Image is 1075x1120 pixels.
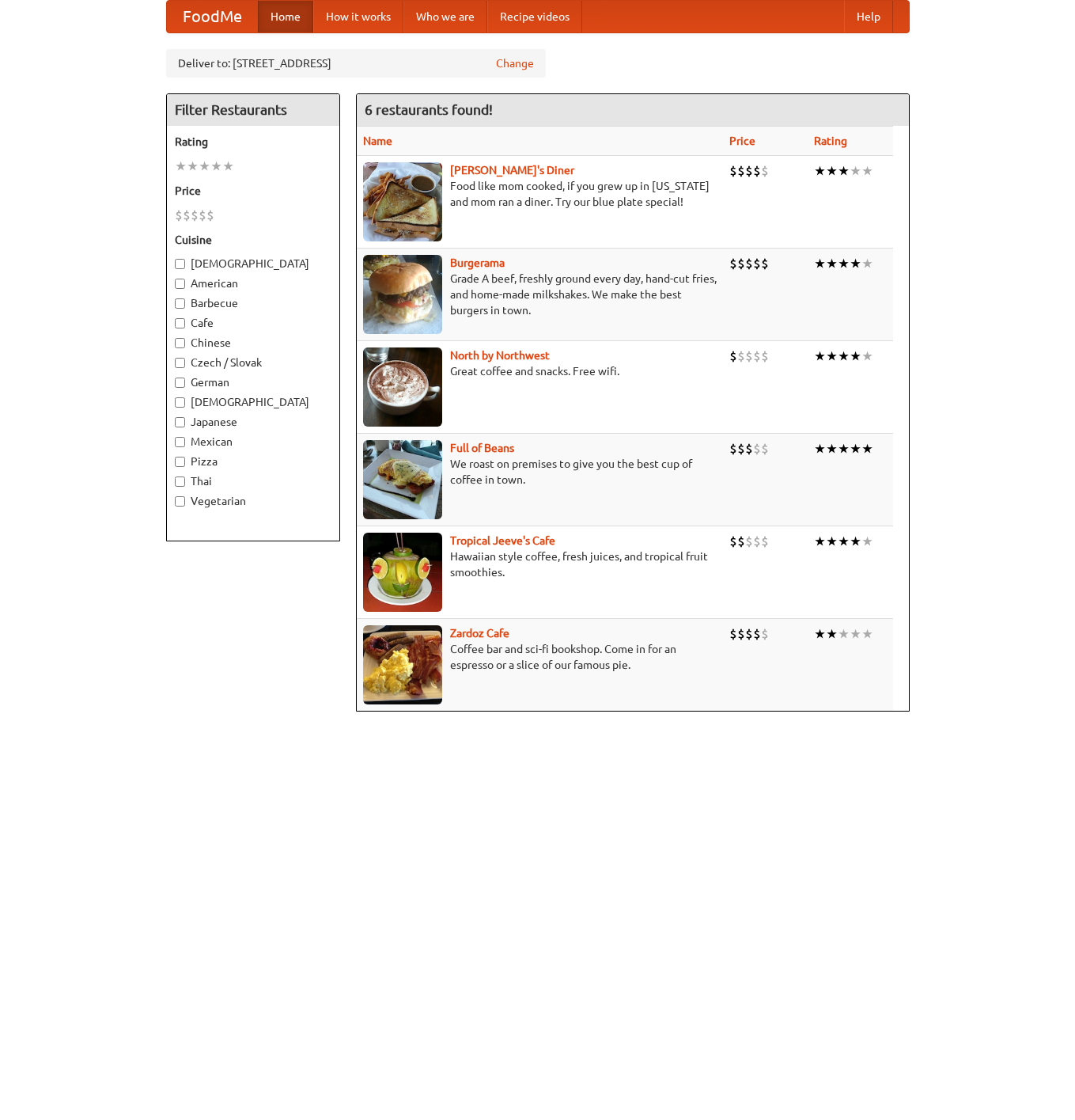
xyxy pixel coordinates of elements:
[729,440,737,457] li: $
[753,625,761,643] li: $
[175,473,331,489] label: Thai
[167,1,258,32] a: FoodMe
[729,533,737,550] li: $
[450,164,574,177] a: [PERSON_NAME]'s Diner
[175,454,331,469] label: Pizza
[761,347,769,365] li: $
[206,207,214,224] li: $
[753,255,761,272] li: $
[363,347,442,427] img: north.jpg
[258,1,313,32] a: Home
[183,207,191,224] li: $
[826,347,838,365] li: ★
[745,347,753,365] li: $
[365,102,493,117] ng-pluralize: 6 restaurants found!
[737,440,745,457] li: $
[838,440,850,457] li: ★
[175,183,331,199] h5: Price
[487,1,582,32] a: Recipe videos
[175,434,331,450] label: Mexican
[175,493,331,509] label: Vegetarian
[175,256,331,271] label: [DEMOGRAPHIC_DATA]
[745,625,753,643] li: $
[222,158,234,175] li: ★
[313,1,403,32] a: How it works
[363,533,442,612] img: jeeves.jpg
[861,625,873,643] li: ★
[450,349,550,362] a: North by Northwest
[761,162,769,180] li: $
[838,162,850,180] li: ★
[363,363,717,379] p: Great coffee and snacks. Free wifi.
[363,549,717,580] p: Hawaiian style coffee, fresh juices, and tropical fruit smoothies.
[826,162,838,180] li: ★
[191,207,199,224] li: $
[745,162,753,180] li: $
[826,625,838,643] li: ★
[814,347,826,365] li: ★
[175,338,185,348] input: Chinese
[753,347,761,365] li: $
[850,533,861,550] li: ★
[861,162,873,180] li: ★
[175,275,331,291] label: American
[175,232,331,248] h5: Cuisine
[814,255,826,272] li: ★
[363,440,442,519] img: beans.jpg
[175,298,185,309] input: Barbecue
[745,255,753,272] li: $
[199,158,210,175] li: ★
[175,476,185,487] input: Thai
[175,496,185,507] input: Vegetarian
[363,178,717,210] p: Food like mom cooked, if you grew up in [US_STATE] and mom ran a diner. Try our blue plate special!
[737,162,745,180] li: $
[450,256,505,269] b: Burgerama
[175,158,187,175] li: ★
[175,437,185,447] input: Mexican
[745,533,753,550] li: $
[861,440,873,457] li: ★
[814,440,826,457] li: ★
[729,255,737,272] li: $
[363,271,717,318] p: Grade A beef, freshly ground every day, hand-cut fries, and home-made milkshakes. We make the bes...
[850,255,861,272] li: ★
[403,1,487,32] a: Who we are
[175,457,185,467] input: Pizza
[753,533,761,550] li: $
[838,625,850,643] li: ★
[861,347,873,365] li: ★
[729,347,737,365] li: $
[737,255,745,272] li: $
[363,255,442,334] img: burgerama.jpg
[175,414,331,430] label: Japanese
[753,162,761,180] li: $
[175,417,185,427] input: Japanese
[363,641,717,673] p: Coffee bar and sci-fi bookshop. Come in for an espresso or a slice of our famous pie.
[175,397,185,408] input: [DEMOGRAPHIC_DATA]
[450,534,555,547] a: Tropical Jeeve's Cafe
[850,440,861,457] li: ★
[737,347,745,365] li: $
[838,347,850,365] li: ★
[187,158,199,175] li: ★
[450,442,514,454] a: Full of Beans
[761,440,769,457] li: $
[363,456,717,488] p: We roast on premises to give you the best cup of coffee in town.
[363,135,392,147] a: Name
[363,625,442,704] img: zardoz.jpg
[838,533,850,550] li: ★
[753,440,761,457] li: $
[826,440,838,457] li: ★
[175,358,185,368] input: Czech / Slovak
[175,295,331,311] label: Barbecue
[844,1,893,32] a: Help
[850,347,861,365] li: ★
[761,255,769,272] li: $
[175,378,185,388] input: German
[175,335,331,351] label: Chinese
[814,135,847,147] a: Rating
[175,207,183,224] li: $
[814,625,826,643] li: ★
[210,158,222,175] li: ★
